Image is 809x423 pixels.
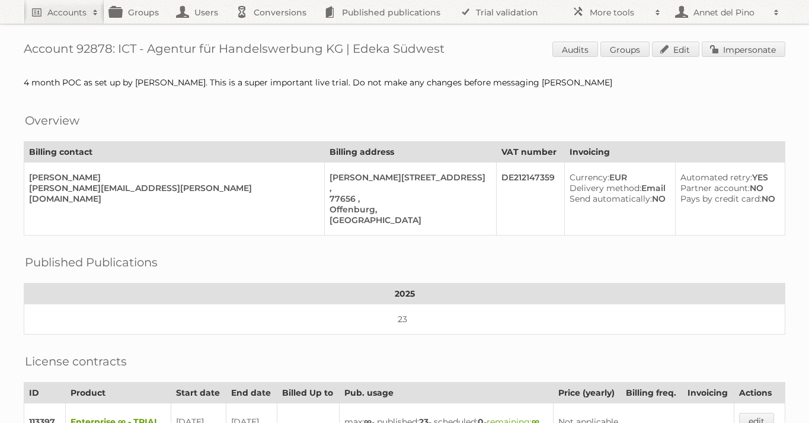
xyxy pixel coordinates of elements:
[277,383,339,403] th: Billed Up to
[496,142,564,163] th: VAT number
[570,193,652,204] span: Send automatically:
[570,183,666,193] div: Email
[330,193,487,204] div: 77656 ,
[29,183,315,204] div: [PERSON_NAME][EMAIL_ADDRESS][PERSON_NAME][DOMAIN_NAME]
[24,284,785,304] th: 2025
[25,352,127,370] h2: License contracts
[600,42,650,57] a: Groups
[570,172,609,183] span: Currency:
[25,112,79,129] h2: Overview
[24,77,785,88] div: 4 month POC as set up by [PERSON_NAME]. This is a super important live trial. Do not make any cha...
[554,383,621,403] th: Price (yearly)
[680,193,762,204] span: Pays by credit card:
[171,383,226,403] th: Start date
[652,42,699,57] a: Edit
[570,172,666,183] div: EUR
[570,193,666,204] div: NO
[690,7,768,18] h2: Annet del Pino
[496,163,564,236] td: DE212147359
[29,172,315,183] div: [PERSON_NAME]
[330,215,487,225] div: [GEOGRAPHIC_DATA]
[734,383,785,403] th: Actions
[330,204,487,215] div: Offenburg,
[702,42,785,57] a: Impersonate
[47,7,87,18] h2: Accounts
[226,383,277,403] th: End date
[325,142,497,163] th: Billing address
[339,383,553,403] th: Pub. usage
[680,183,775,193] div: NO
[680,172,775,183] div: YES
[683,383,734,403] th: Invoicing
[24,383,66,403] th: ID
[564,142,785,163] th: Invoicing
[330,172,487,193] div: [PERSON_NAME][STREET_ADDRESS] ,
[590,7,649,18] h2: More tools
[680,193,775,204] div: NO
[552,42,598,57] a: Audits
[66,383,171,403] th: Product
[570,183,641,193] span: Delivery method:
[621,383,683,403] th: Billing freq.
[680,172,752,183] span: Automated retry:
[25,253,158,271] h2: Published Publications
[680,183,750,193] span: Partner account:
[24,142,325,163] th: Billing contact
[24,304,785,335] td: 23
[24,42,785,59] h1: Account 92878: ICT - Agentur für Handelswerbung KG | Edeka Südwest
